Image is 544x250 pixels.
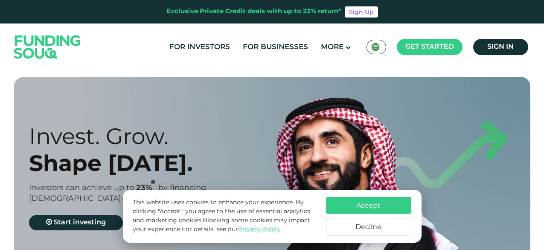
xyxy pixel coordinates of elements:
[167,40,232,54] a: For Investors
[29,215,123,230] a: Start investing
[326,197,411,214] button: Accept
[345,6,378,18] a: Sign Up
[182,226,282,232] span: For details, see our .
[473,39,528,55] a: Sign in
[487,44,514,50] span: Sign in
[136,184,158,192] span: 23%
[326,218,411,235] button: Decline
[321,44,343,51] span: More
[151,180,155,185] i: 23% IRR (expected) ~ 15% Net yield (expected)
[29,184,209,203] span: by financing [DEMOGRAPHIC_DATA]-compliant businesses.
[54,219,106,226] span: Start investing
[29,123,287,150] div: Invest. Grow.
[238,226,280,232] a: Privacy Policy
[405,44,454,50] span: Get started
[133,218,310,232] span: Blocking some cookies may impact your experience
[371,43,380,51] img: SA Flag
[29,184,134,192] span: Investors can achieve up to
[133,198,317,234] p: This website uses cookies to enhance your experience. By clicking "Accept," you agree to the use ...
[6,25,89,68] img: Logo
[241,40,310,54] a: For Businesses
[29,150,287,176] div: Shape [DATE].
[166,7,341,17] div: Exclusive Private Credit deals with up to 23% return*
